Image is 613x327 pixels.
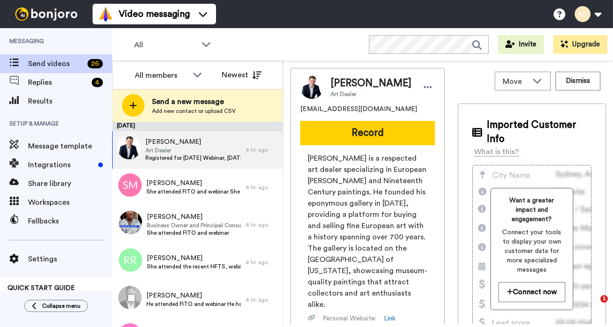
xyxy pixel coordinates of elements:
button: Upgrade [553,35,607,54]
span: All [134,39,197,51]
span: Video messaging [119,7,190,21]
span: Move [503,76,528,87]
img: rr.png [119,248,142,272]
img: Image of Nicolas Hall [300,75,324,99]
span: Registered for [DATE] Webinar, [DATE] Webinar Also attended the recent FITO and webinar April alr... [145,154,241,162]
img: sm.png [118,173,142,197]
span: Want a greater impact and engagement? [498,196,565,224]
div: 4 hr. ago [245,146,278,154]
span: Connect your tools to display your own customer data for more specialized messages [498,228,565,275]
span: 1 [600,295,608,303]
div: 4 [92,78,103,87]
span: Add new contact or upload CSV [152,107,236,115]
button: Connect now [498,282,565,302]
img: 3d96ce44-aafb-4faa-8b5c-9a001ee492a3.jpg [117,136,141,159]
div: 4 hr. ago [245,184,278,191]
span: Results [28,96,112,107]
span: She attended the recent HFTS, webinar and FITO [147,263,241,270]
a: Link [384,314,396,323]
span: [PERSON_NAME] is a respected art dealer specializing in European [PERSON_NAME] and Nineteenth Cen... [308,153,427,310]
span: [PERSON_NAME] [146,178,241,188]
img: 16b038cd-6546-46b1-a1c0-fcdc82d2f650.jpg [119,211,142,234]
span: Business Owner and Principal Consultant [147,222,241,229]
img: bj-logo-header-white.svg [11,7,81,21]
span: Workspaces [28,197,112,208]
button: Invite [498,35,544,54]
span: She attended FITO and webinar [147,229,241,237]
span: Replies [28,77,88,88]
div: What is this? [474,146,519,157]
button: Record [300,121,435,145]
span: Art Dealer [145,147,241,154]
span: Art Dealer [331,90,411,98]
span: [PERSON_NAME] [147,253,241,263]
span: Integrations [28,159,94,171]
span: She attended FITO and webinar She had a FITO call with April [146,188,241,195]
span: Share library [28,178,112,189]
span: [EMAIL_ADDRESS][DOMAIN_NAME] [300,104,417,114]
iframe: Intercom live chat [581,295,604,318]
span: Personal Website : [323,314,376,323]
div: 26 [87,59,103,68]
span: QUICK START GUIDE [7,285,75,291]
span: Send a new message [152,96,236,107]
span: Imported Customer Info [487,118,591,146]
button: Newest [215,66,268,84]
span: [PERSON_NAME] [331,76,411,90]
div: 4 hr. ago [245,259,278,266]
img: vm-color.svg [98,7,113,22]
span: Message template [28,141,112,152]
span: [PERSON_NAME] [146,291,241,300]
div: 4 hr. ago [245,221,278,229]
span: Collapse menu [42,302,80,310]
button: Dismiss [555,72,600,90]
span: [PERSON_NAME] [145,137,241,147]
div: [DATE] [112,122,283,131]
span: Settings [28,253,112,265]
span: Fallbacks [28,216,112,227]
div: All members [135,70,188,81]
span: [PERSON_NAME] [147,212,241,222]
div: 4 hr. ago [245,296,278,304]
button: Collapse menu [24,300,88,312]
span: He attended FITO and webinar He had a FITO call with APril [146,300,241,308]
span: Send videos [28,58,84,69]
